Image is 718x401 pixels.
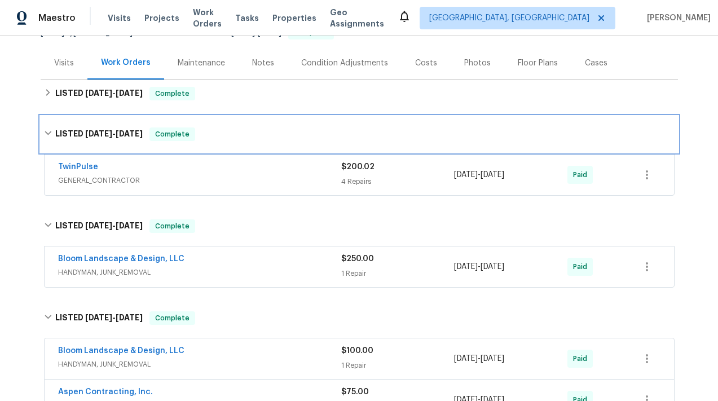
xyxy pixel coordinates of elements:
span: [DATE] [454,171,478,179]
h6: LISTED [55,219,143,233]
h6: LISTED [55,87,143,100]
span: Paid [573,169,592,180]
a: TwinPulse [58,163,98,171]
span: [DATE] [454,263,478,271]
div: LISTED [DATE]-[DATE]Complete [41,116,678,152]
span: $200.02 [341,163,375,171]
span: Visits [108,12,131,24]
div: LISTED [DATE]-[DATE]Complete [41,300,678,336]
span: - [231,29,281,37]
span: [DATE] [41,29,64,37]
a: Bloom Landscape & Design, LLC [58,347,184,355]
span: Complete [151,129,194,140]
div: Notes [252,58,274,69]
span: $250.00 [341,255,374,263]
span: [DATE] [454,355,478,363]
div: 4 Repairs [341,176,455,187]
h6: LISTED [55,127,143,141]
span: [DATE] [85,222,112,230]
div: Costs [415,58,437,69]
span: GENERAL_CONTRACTOR [58,175,341,186]
div: Visits [54,58,74,69]
span: - [85,130,143,138]
span: [DATE] [481,263,504,271]
span: - [454,169,504,180]
div: Photos [464,58,491,69]
a: Aspen Contracting, Inc. [58,388,153,396]
span: [DATE] [116,89,143,97]
span: Tasks [235,14,259,22]
div: LISTED [DATE]-[DATE]Complete [41,208,678,244]
span: Listed [206,29,334,37]
span: HANDYMAN, JUNK_REMOVAL [58,359,341,370]
span: [DATE] [85,130,112,138]
span: Complete [151,221,194,232]
span: [DATE] [116,130,143,138]
span: Paid [573,353,592,364]
span: [DATE] [258,29,281,37]
div: Cases [585,58,607,69]
span: - [85,314,143,321]
div: LISTED [DATE]-[DATE]Complete [41,80,678,107]
span: Paid [573,261,592,272]
span: [GEOGRAPHIC_DATA], [GEOGRAPHIC_DATA] [429,12,589,24]
span: - [85,222,143,230]
span: Work Orders [193,7,222,29]
div: Floor Plans [518,58,558,69]
div: Work Orders [101,57,151,68]
span: [DATE] [481,355,504,363]
span: Projects [144,12,179,24]
span: - [454,353,504,364]
div: 1 Repair [341,268,455,279]
span: Properties [272,12,316,24]
span: Complete [151,88,194,99]
span: HANDYMAN, JUNK_REMOVAL [58,267,341,278]
span: Complete [151,312,194,324]
span: [DATE] [231,29,255,37]
span: - [454,261,504,272]
span: [PERSON_NAME] [642,12,711,24]
div: 1 Repair [341,360,455,371]
span: [DATE] [85,89,112,97]
span: Geo Assignments [330,7,384,29]
a: Bloom Landscape & Design, LLC [58,255,184,263]
span: $75.00 [341,388,369,396]
span: [DATE] [116,222,143,230]
div: Maintenance [178,58,225,69]
span: - [85,89,143,97]
span: [DATE] [481,171,504,179]
div: Condition Adjustments [301,58,388,69]
span: $100.00 [341,347,373,355]
h6: LISTED [55,311,143,325]
span: [DATE] [116,314,143,321]
span: Maestro [38,12,76,24]
span: [DATE] [85,314,112,321]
